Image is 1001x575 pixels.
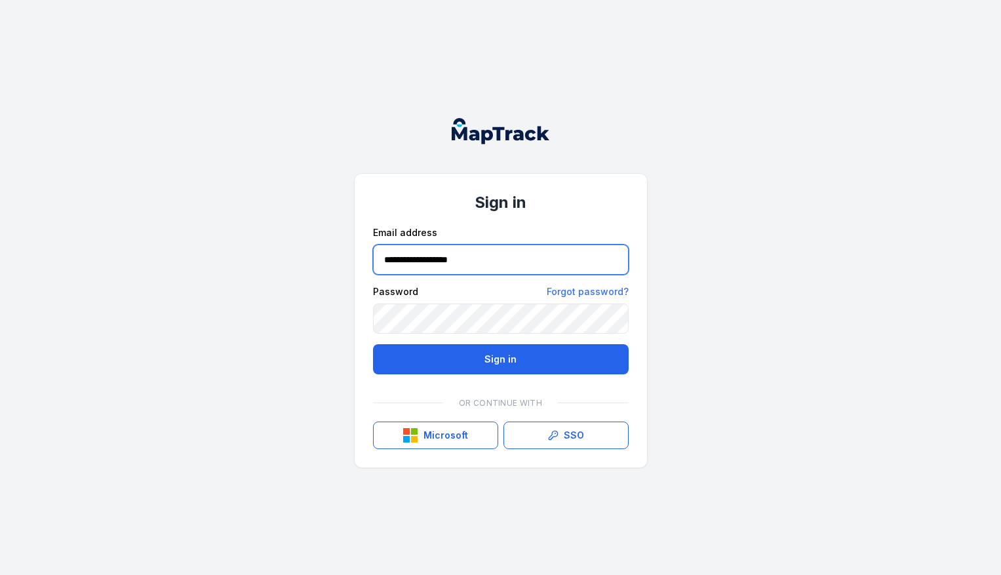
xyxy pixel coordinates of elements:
button: Microsoft [373,422,498,449]
label: Password [373,285,418,298]
a: Forgot password? [547,285,629,298]
nav: Global [431,118,571,144]
button: Sign in [373,344,629,374]
div: Or continue with [373,390,629,416]
label: Email address [373,226,437,239]
a: SSO [503,422,629,449]
h1: Sign in [373,192,629,213]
